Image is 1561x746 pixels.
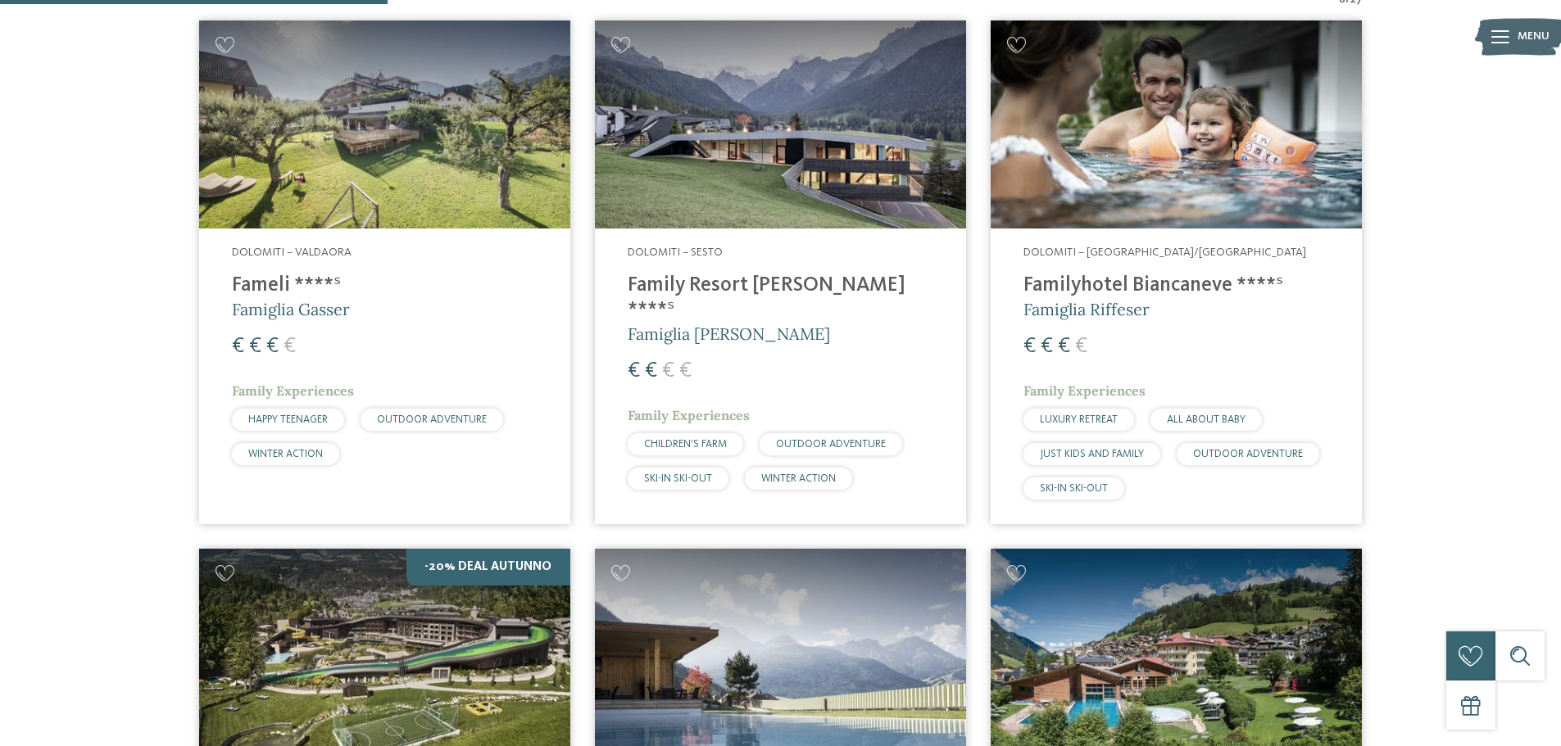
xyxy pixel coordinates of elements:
[645,360,657,382] span: €
[628,274,933,323] h4: Family Resort [PERSON_NAME] ****ˢ
[1023,246,1306,258] span: Dolomiti – [GEOGRAPHIC_DATA]/[GEOGRAPHIC_DATA]
[248,414,328,425] span: HAPPY TEENAGER
[679,360,692,382] span: €
[1040,449,1144,459] span: JUST KIDS AND FAMILY
[232,336,244,357] span: €
[595,20,966,229] img: Family Resort Rainer ****ˢ
[776,439,886,450] span: OUTDOOR ADVENTURE
[232,246,352,258] span: Dolomiti – Valdaora
[377,414,487,425] span: OUTDOOR ADVENTURE
[1023,382,1146,399] span: Family Experiences
[595,20,966,524] a: Cercate un hotel per famiglie? Qui troverete solo i migliori! Dolomiti – Sesto Family Resort [PER...
[644,439,727,450] span: CHILDREN’S FARM
[628,246,723,258] span: Dolomiti – Sesto
[1023,336,1036,357] span: €
[628,360,640,382] span: €
[232,299,350,319] span: Famiglia Gasser
[1040,483,1108,494] span: SKI-IN SKI-OUT
[199,20,570,524] a: Cercate un hotel per famiglie? Qui troverete solo i migliori! Dolomiti – Valdaora Fameli ****ˢ Fa...
[1023,274,1329,298] h4: Familyhotel Biancaneve ****ˢ
[1167,414,1246,425] span: ALL ABOUT BABY
[1075,336,1087,357] span: €
[266,336,279,357] span: €
[249,336,261,357] span: €
[1040,414,1118,425] span: LUXURY RETREAT
[644,473,712,484] span: SKI-IN SKI-OUT
[662,360,674,382] span: €
[199,20,570,229] img: Cercate un hotel per famiglie? Qui troverete solo i migliori!
[1041,336,1053,357] span: €
[628,323,830,344] span: Famiglia [PERSON_NAME]
[232,382,354,399] span: Family Experiences
[761,473,836,484] span: WINTER ACTION
[991,20,1362,229] img: Cercate un hotel per famiglie? Qui troverete solo i migliori!
[1023,299,1150,319] span: Famiglia Riffeser
[284,336,296,357] span: €
[1193,449,1303,459] span: OUTDOOR ADVENTURE
[1058,336,1070,357] span: €
[991,20,1362,524] a: Cercate un hotel per famiglie? Qui troverete solo i migliori! Dolomiti – [GEOGRAPHIC_DATA]/[GEOGR...
[248,449,323,459] span: WINTER ACTION
[628,407,750,423] span: Family Experiences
